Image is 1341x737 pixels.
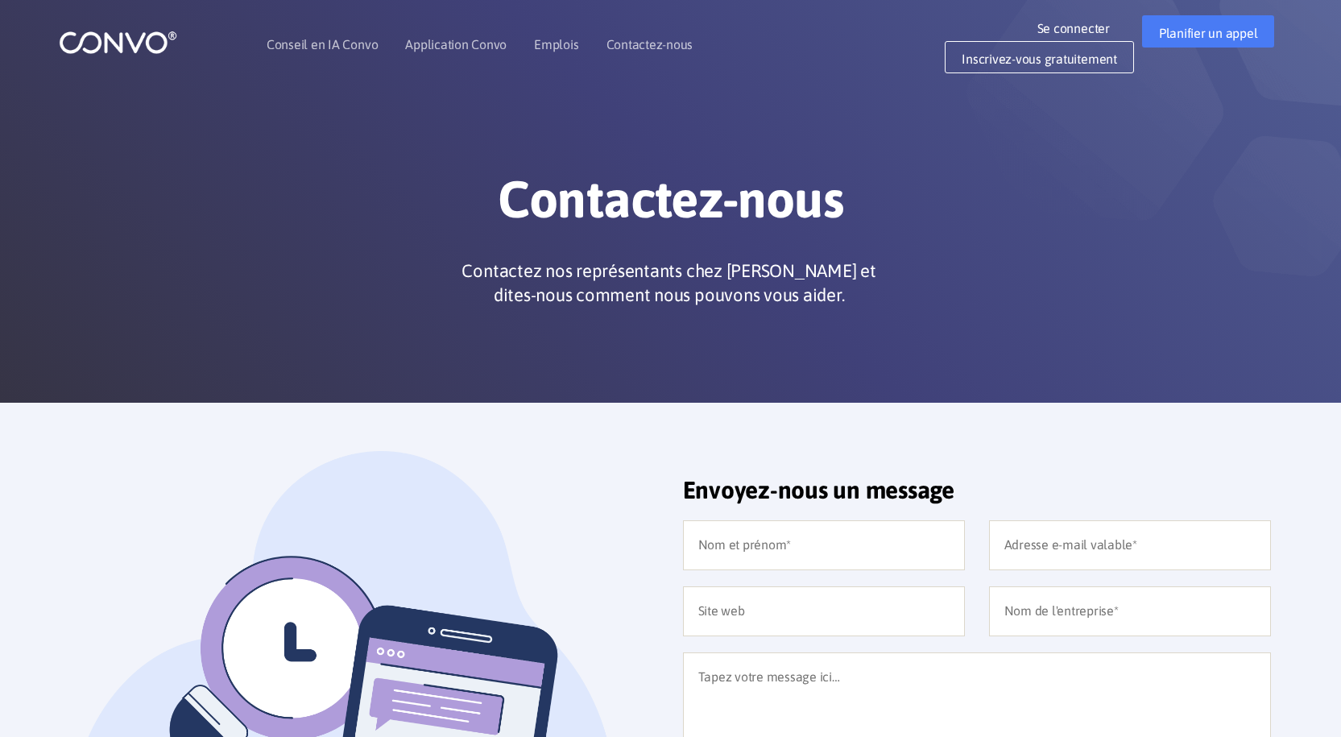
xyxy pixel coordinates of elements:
[59,30,177,55] img: logo_1.png
[962,52,1117,66] font: Inscrivez-vous gratuitement
[534,38,578,51] a: Emplois
[606,38,693,51] a: Contactez-nous
[405,38,507,51] a: Application Convo
[534,37,578,52] font: Emplois
[461,260,875,305] font: Contactez nos représentants chez [PERSON_NAME] et dites-nous comment nous pouvons vous aider.
[1142,15,1275,48] a: Planifier un appel
[1037,15,1134,41] a: Se connecter
[683,476,954,503] font: Envoyez-nous un message
[1159,26,1258,40] font: Planifier un appel
[606,37,693,52] font: Contactez-nous
[498,169,842,229] font: Contactez-nous
[989,586,1271,636] input: Nom de l'entreprise*
[1037,21,1110,35] font: Se connecter
[683,520,965,570] input: Nom et prénom*
[267,37,378,52] font: Conseil en IA Convo
[405,37,507,52] font: Application Convo
[683,586,965,636] input: Site web
[945,41,1134,73] a: Inscrivez-vous gratuitement
[267,38,378,51] a: Conseil en IA Convo
[989,520,1271,570] input: Adresse e-mail valable*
